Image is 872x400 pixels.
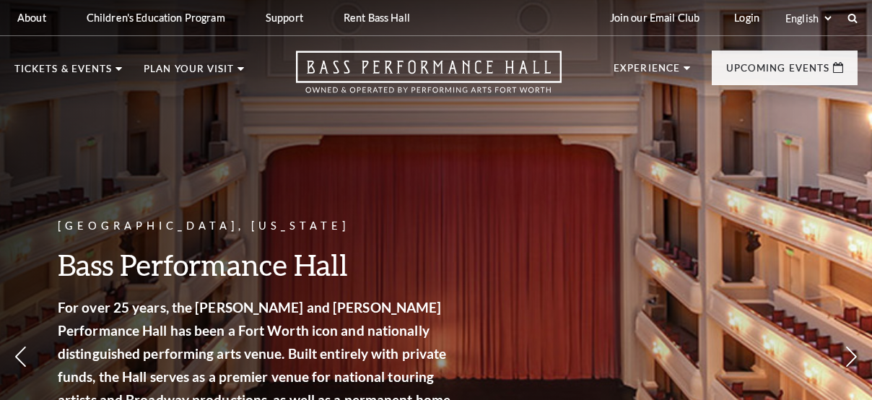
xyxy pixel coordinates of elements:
[58,246,455,283] h3: Bass Performance Hall
[266,12,303,24] p: Support
[17,12,46,24] p: About
[782,12,834,25] select: Select:
[144,64,234,82] p: Plan Your Visit
[14,64,112,82] p: Tickets & Events
[614,64,680,81] p: Experience
[87,12,225,24] p: Children's Education Program
[726,64,829,81] p: Upcoming Events
[344,12,410,24] p: Rent Bass Hall
[58,217,455,235] p: [GEOGRAPHIC_DATA], [US_STATE]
